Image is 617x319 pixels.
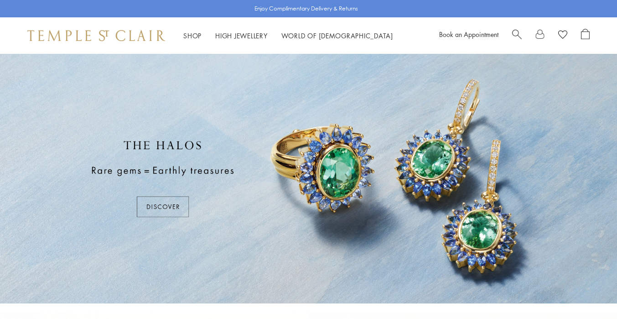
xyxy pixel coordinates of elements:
a: Open Shopping Bag [581,29,590,42]
a: Book an Appointment [439,30,498,39]
a: High JewelleryHigh Jewellery [215,31,268,40]
p: Enjoy Complimentary Delivery & Returns [254,4,358,13]
nav: Main navigation [183,30,393,42]
a: View Wishlist [558,29,567,42]
a: World of [DEMOGRAPHIC_DATA]World of [DEMOGRAPHIC_DATA] [281,31,393,40]
img: Temple St. Clair [27,30,165,41]
a: ShopShop [183,31,202,40]
a: Search [512,29,522,42]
